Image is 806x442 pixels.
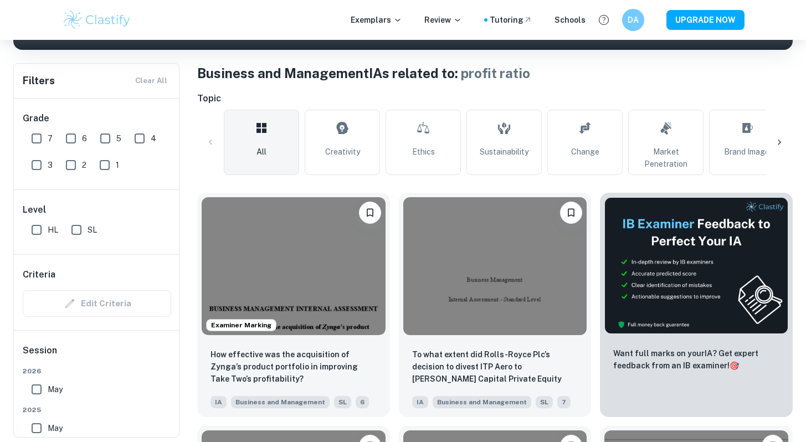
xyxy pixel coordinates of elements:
[207,320,276,330] span: Examiner Marking
[627,14,639,26] h6: DA
[211,396,227,408] span: IA
[560,202,582,224] button: Bookmark
[23,112,171,125] h6: Grade
[23,405,171,415] span: 2025
[480,146,528,158] span: Sustainability
[48,132,53,145] span: 7
[536,396,553,408] span: SL
[197,92,793,105] h6: Topic
[23,268,55,281] h6: Criteria
[62,9,132,31] img: Clastify logo
[82,132,87,145] span: 6
[197,63,793,83] h1: Business and Management IAs related to:
[231,396,330,408] span: Business and Management
[23,344,171,366] h6: Session
[334,396,351,408] span: SL
[730,361,739,370] span: 🎯
[116,159,119,171] span: 1
[48,383,63,395] span: May
[151,132,156,145] span: 4
[412,348,578,386] p: To what extent did Rolls-Royce Plc’s decision to divest ITP Aero to Bain Capital Private Equity c...
[412,396,428,408] span: IA
[48,224,58,236] span: HL
[594,11,613,29] button: Help and Feedback
[23,203,171,217] h6: Level
[461,65,530,81] span: profit ratio
[622,9,644,31] button: DA
[613,347,779,372] p: Want full marks on your IA ? Get expert feedback from an IB examiner!
[399,193,592,417] a: BookmarkTo what extent did Rolls-Royce Plc’s decision to divest ITP Aero to Bain Capital Private ...
[48,159,53,171] span: 3
[256,146,266,158] span: All
[433,396,531,408] span: Business and Management
[412,146,435,158] span: Ethics
[600,193,793,417] a: ThumbnailWant full marks on yourIA? Get expert feedback from an IB examiner!
[604,197,788,334] img: Thumbnail
[359,202,381,224] button: Bookmark
[557,396,571,408] span: 7
[23,366,171,376] span: 2026
[23,73,55,89] h6: Filters
[23,290,171,317] div: Criteria filters are unavailable when searching by topic
[116,132,121,145] span: 5
[555,14,586,26] a: Schools
[202,197,386,335] img: Business and Management IA example thumbnail: How effective was the acquisition of Zyn
[403,197,587,335] img: Business and Management IA example thumbnail: To what extent did Rolls-Royce Plc’s dec
[325,146,360,158] span: Creativity
[351,14,402,26] p: Exemplars
[490,14,532,26] a: Tutoring
[197,193,390,417] a: Examiner MarkingBookmarkHow effective was the acquisition of Zynga’s product portfolio in improvi...
[356,396,369,408] span: 6
[666,10,745,30] button: UPGRADE NOW
[571,146,599,158] span: Change
[211,348,377,385] p: How effective was the acquisition of Zynga’s product portfolio in improving Take Two’s profitabil...
[633,146,699,170] span: Market Penetration
[424,14,462,26] p: Review
[82,159,86,171] span: 2
[48,422,63,434] span: May
[724,146,769,158] span: Brand Image
[88,224,97,236] span: SL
